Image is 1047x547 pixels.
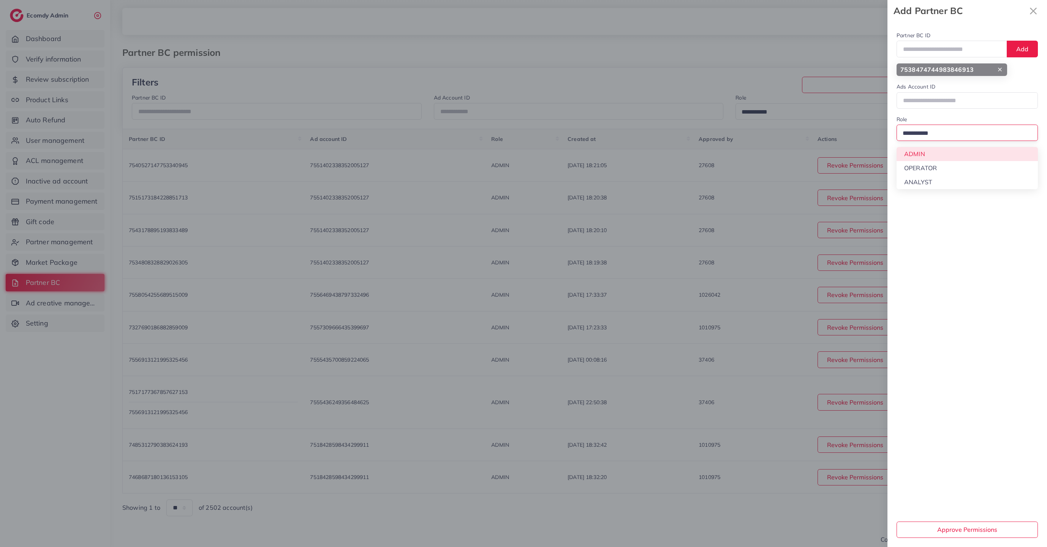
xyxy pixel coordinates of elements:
[897,83,935,90] label: Ads Account ID
[1007,41,1038,57] button: Add
[897,522,1038,538] button: Approve Permissions
[897,115,907,123] label: Role
[900,65,974,74] strong: 7538474744983846913
[897,175,1038,189] li: ANALYST
[1026,3,1041,19] button: Close
[937,526,997,533] span: Approve Permissions
[897,32,930,39] label: Partner BC ID
[897,125,1038,141] div: Search for option
[900,128,1028,139] input: Search for option
[894,4,1026,17] strong: Add Partner BC
[1026,3,1041,19] svg: x
[897,161,1038,175] li: OPERATOR
[897,147,1038,161] li: ADMIN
